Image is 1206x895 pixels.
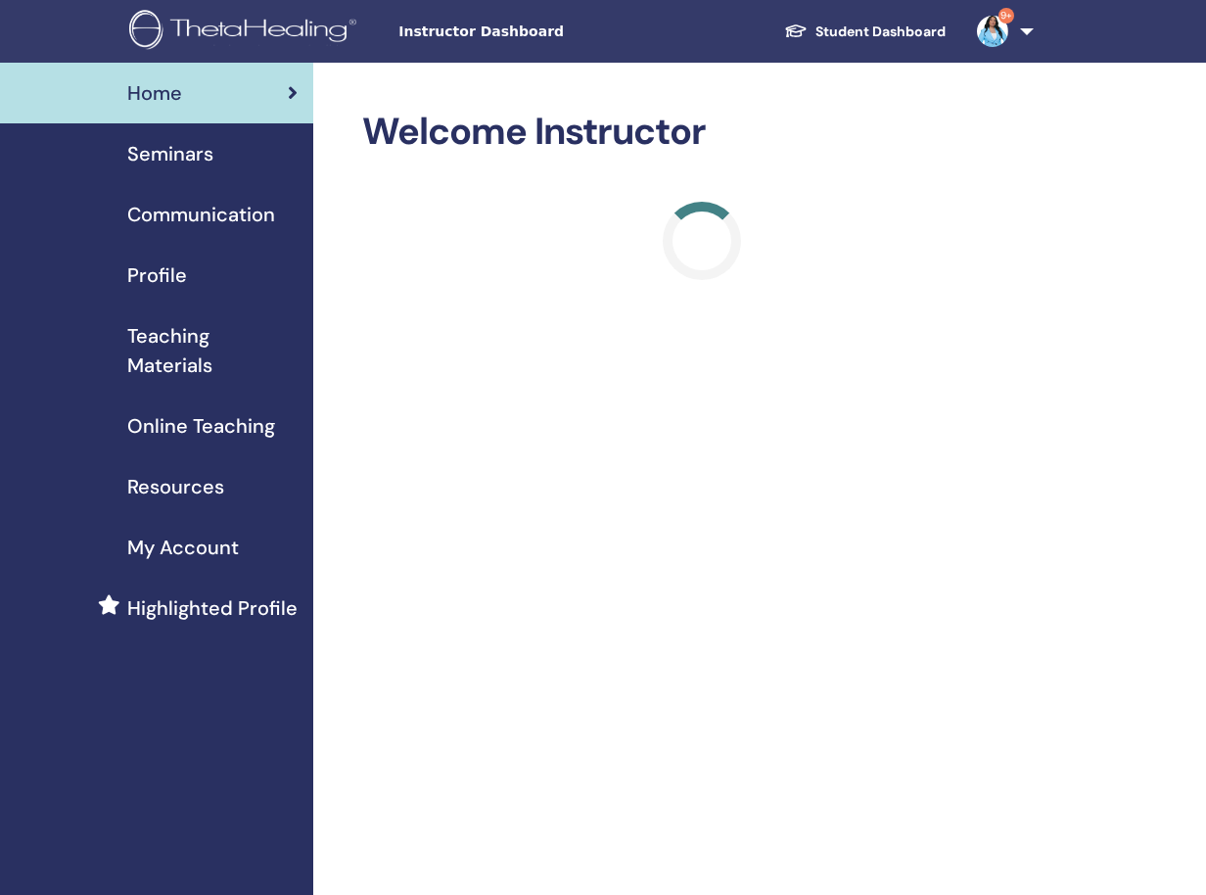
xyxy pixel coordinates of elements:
span: Home [127,78,182,108]
span: Profile [127,260,187,290]
span: My Account [127,533,239,562]
span: Resources [127,472,224,501]
span: Teaching Materials [127,321,298,380]
img: graduation-cap-white.svg [784,23,808,39]
a: Student Dashboard [768,14,961,50]
span: Online Teaching [127,411,275,441]
span: Instructor Dashboard [398,22,692,42]
span: Communication [127,200,275,229]
span: Seminars [127,139,213,168]
span: Highlighted Profile [127,593,298,623]
span: 9+ [998,8,1014,24]
h2: Welcome Instructor [362,110,1042,155]
img: logo.png [129,10,363,54]
img: default.jpg [977,16,1008,47]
